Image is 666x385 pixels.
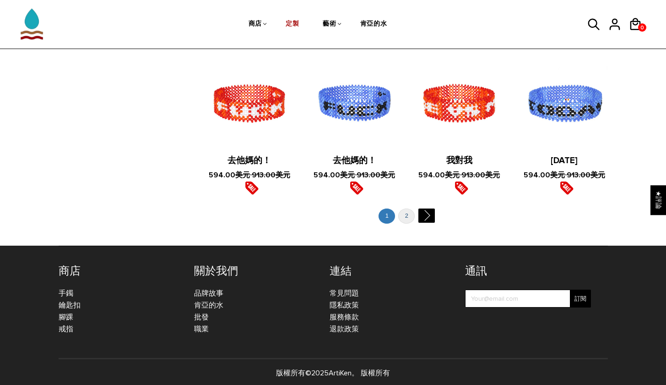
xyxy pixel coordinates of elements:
[330,301,359,310] a: 隱私政策
[235,170,290,180] s: 美元 913.00美元
[379,209,395,224] a: 1
[286,0,299,49] a: 定製
[446,155,472,166] a: 我對我
[194,313,209,322] a: 批發
[59,289,73,298] a: 手鐲
[330,289,359,298] a: 常見問題
[360,0,387,49] a: 肯亞的水
[330,324,359,334] a: 退款政策
[550,170,605,180] s: 美元 913.00美元
[418,170,445,180] span: 594.00
[455,181,468,195] img: sale5.png
[194,324,209,334] a: 職業
[340,170,395,180] s: 美元 913.00美元
[465,264,591,278] h4: 通訊
[330,313,359,322] a: 服務條款
[194,289,223,298] a: 品牌故事
[59,264,180,278] h4: 商店
[323,0,336,49] a: 藝術
[227,155,271,166] a: 去他媽的！
[194,264,316,278] h4: 關於我們
[329,368,352,378] a: ArtiKen
[245,181,259,195] img: sale5.png
[551,155,578,166] a: [DATE]
[524,170,550,180] span: 594.00
[570,290,591,308] input: 訂閱
[465,290,591,308] input: Your@email.com
[398,209,415,224] a: 2
[650,185,666,215] div: 點選開啟Judge.me浮動評論標籤
[350,181,363,195] img: sale5.png
[330,264,451,278] h4: 連結
[333,155,376,166] a: 去他媽的！
[638,23,646,32] a: 0
[445,170,500,180] s: 美元 913.00美元
[59,324,73,334] a: 戒指
[59,367,608,379] p: 版權所有©2025 。 版權所有
[59,313,73,322] a: 腳踝
[418,209,434,223] a: 
[209,170,235,180] span: 594.00
[59,301,81,310] a: 鑰匙扣
[194,301,223,310] a: 肯亞的水
[249,0,262,49] a: 商店
[560,181,574,195] img: sale5.png
[314,170,340,180] span: 594.00
[638,22,646,33] span: 0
